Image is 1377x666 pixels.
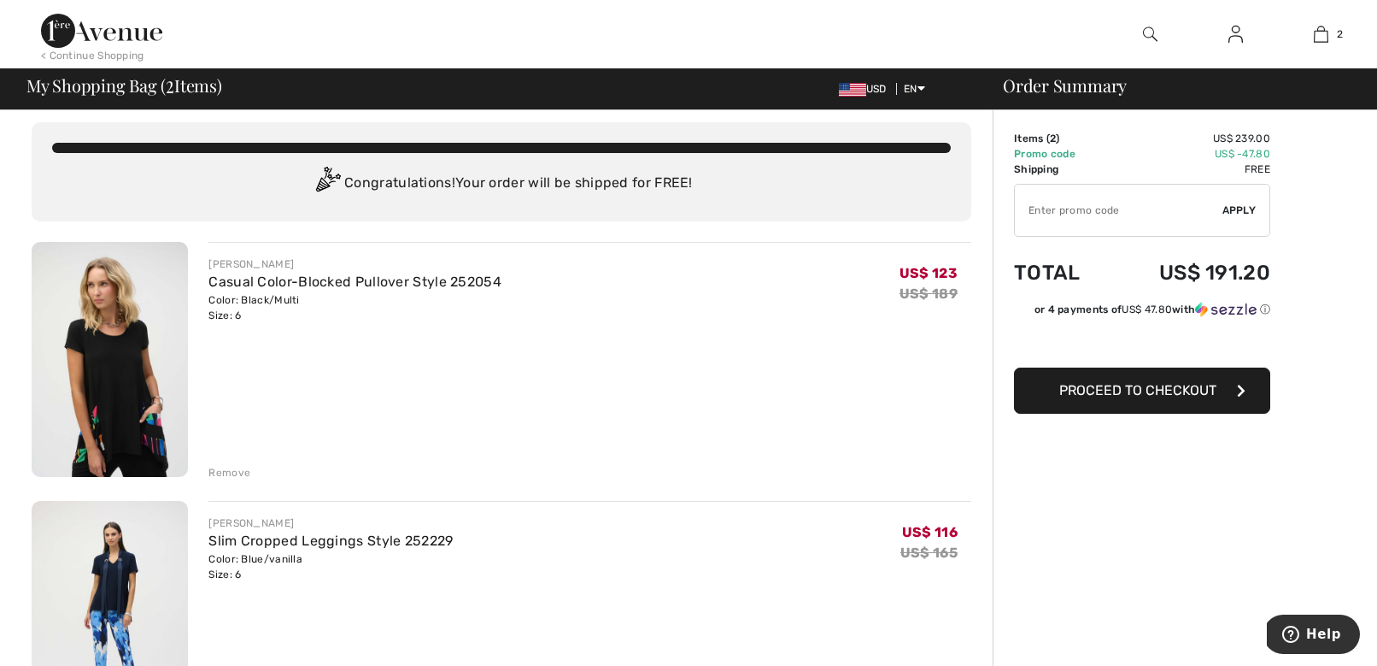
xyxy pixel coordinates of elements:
[1110,244,1270,302] td: US$ 191.20
[1122,304,1172,315] span: US$ 47.80
[1050,133,1056,144] span: 2
[1014,323,1270,362] iframe: PayPal-paypal
[208,533,453,549] a: Slim Cropped Leggings Style 252229
[1279,24,1362,44] a: 2
[1059,382,1216,398] span: Proceed to Checkout
[902,524,958,540] span: US$ 116
[1014,162,1110,177] td: Shipping
[1267,615,1360,657] iframe: Opens a widget where you can find more information
[839,83,866,97] img: US Dollar
[1014,368,1270,414] button: Proceed to Checkout
[1014,244,1110,302] td: Total
[41,48,144,63] div: < Continue Shopping
[904,83,925,95] span: EN
[1014,131,1110,146] td: Items ( )
[899,265,958,281] span: US$ 123
[52,167,951,201] div: Congratulations! Your order will be shipped for FREE!
[208,274,501,290] a: Casual Color-Blocked Pullover Style 252054
[208,465,250,480] div: Remove
[166,73,174,95] span: 2
[1015,185,1222,236] input: Promo code
[900,545,958,561] s: US$ 165
[1314,24,1328,44] img: My Bag
[839,83,894,95] span: USD
[32,242,188,477] img: Casual Color-Blocked Pullover Style 252054
[208,292,501,323] div: Color: Black/Multi Size: 6
[1014,146,1110,162] td: Promo code
[26,77,222,94] span: My Shopping Bag ( Items)
[1222,203,1257,218] span: Apply
[1110,146,1270,162] td: US$ -47.80
[208,256,501,272] div: [PERSON_NAME]
[1337,27,1343,42] span: 2
[208,551,453,582] div: Color: Blue/vanilla Size: 6
[1110,162,1270,177] td: Free
[1110,131,1270,146] td: US$ 239.00
[1034,302,1270,317] div: or 4 payments of with
[1195,302,1257,317] img: Sezzle
[310,167,344,201] img: Congratulation2.svg
[1143,24,1157,44] img: search the website
[1228,24,1243,44] img: My Info
[1014,302,1270,323] div: or 4 payments ofUS$ 47.80withSezzle Click to learn more about Sezzle
[208,516,453,531] div: [PERSON_NAME]
[899,286,958,302] s: US$ 189
[41,14,162,48] img: 1ère Avenue
[1215,24,1257,45] a: Sign In
[982,77,1367,94] div: Order Summary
